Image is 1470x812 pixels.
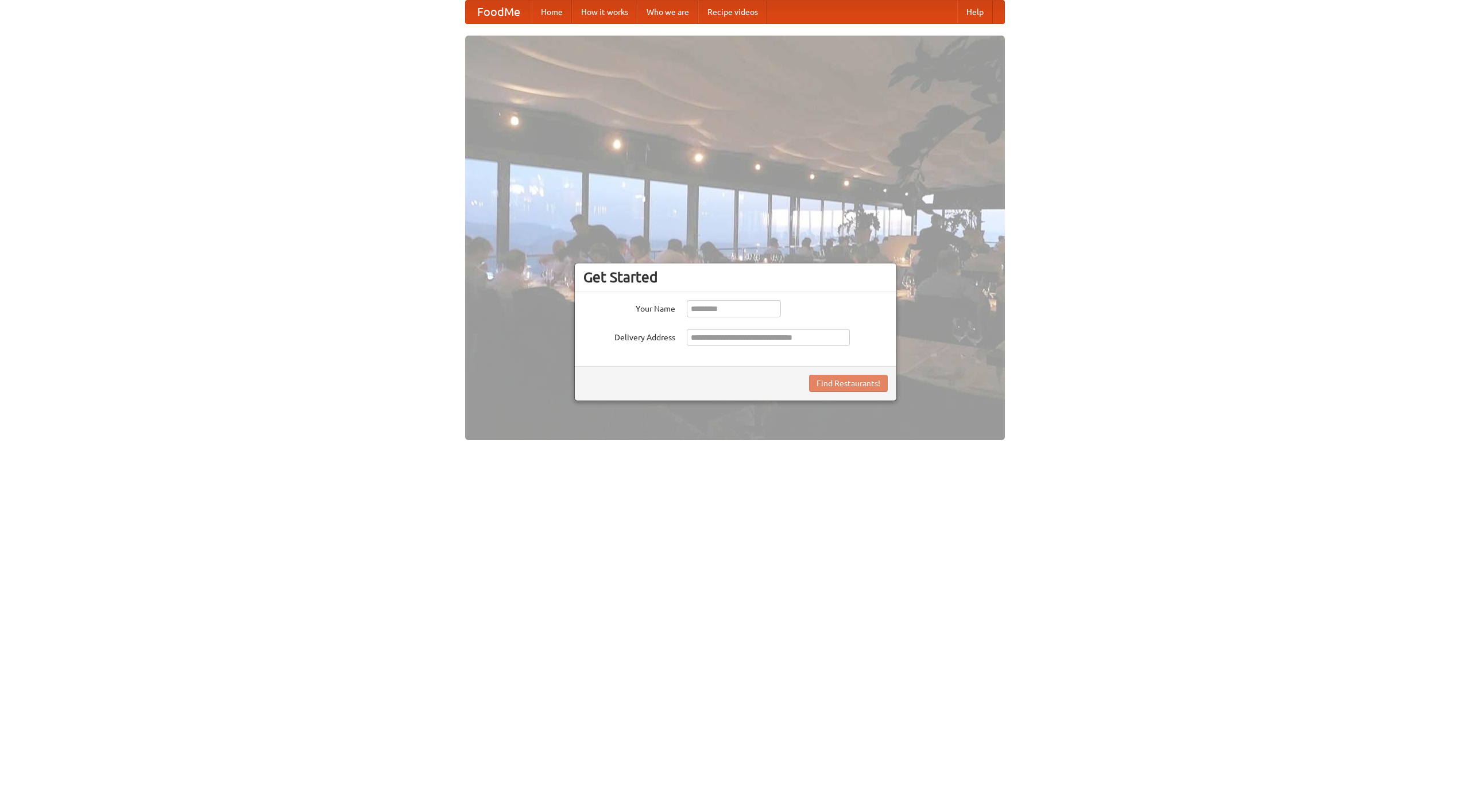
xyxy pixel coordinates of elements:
label: Your Name [583,300,675,314]
a: Home [532,1,572,24]
a: FoodMe [466,1,532,24]
a: Help [957,1,993,24]
a: Who we are [637,1,698,24]
a: How it works [572,1,637,24]
a: Recipe videos [698,1,767,24]
h3: Get Started [583,269,888,286]
label: Delivery Address [583,329,675,343]
button: Find Restaurants! [809,375,888,392]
